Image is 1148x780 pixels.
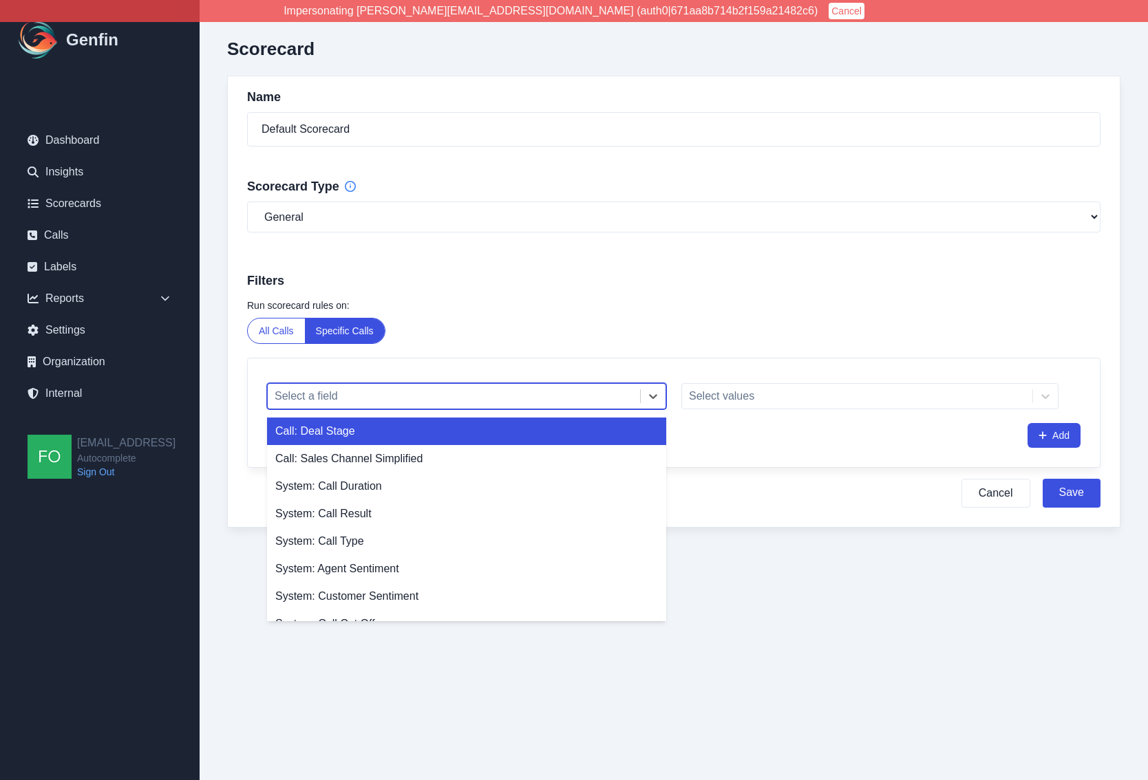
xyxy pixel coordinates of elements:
[267,528,666,555] div: System: Call Type
[267,610,666,638] div: System: Call Cut Off
[17,190,183,217] a: Scorecards
[17,316,183,344] a: Settings
[247,112,1101,147] input: Enter scorecard name
[17,127,183,154] a: Dashboard
[227,39,315,59] h2: Scorecard
[17,253,183,281] a: Labels
[17,18,61,62] img: Logo
[77,451,176,465] span: Autocomplete
[17,221,183,249] a: Calls
[247,177,1101,196] h3: Scorecard Type
[345,181,356,192] span: Info
[961,479,1030,508] button: Cancel
[17,348,183,376] a: Organization
[267,473,666,500] div: System: Call Duration
[248,318,305,343] button: All Calls
[247,87,1101,107] h3: Name
[305,318,385,343] button: Specific Calls
[829,3,864,19] button: Cancel
[77,465,176,479] a: Sign Out
[267,445,666,473] div: Call: Sales Channel Simplified
[66,29,118,51] h1: Genfin
[267,418,666,445] div: Call: Deal Stage
[17,285,183,312] div: Reports
[77,435,176,451] h2: [EMAIL_ADDRESS]
[267,583,666,610] div: System: Customer Sentiment
[247,271,1101,290] h3: Filters
[1028,423,1081,448] button: Add
[17,380,183,407] a: Internal
[267,555,666,583] div: System: Agent Sentiment
[28,435,72,479] img: founders@genfin.ai
[247,299,1101,312] label: Run scorecard rules on:
[267,500,666,528] div: System: Call Result
[1043,479,1101,508] button: Save
[17,158,183,186] a: Insights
